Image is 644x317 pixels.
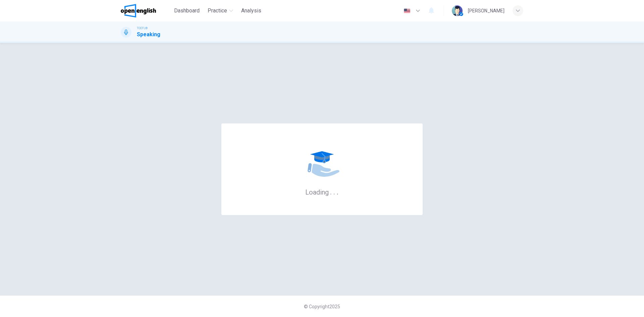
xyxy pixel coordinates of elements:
h1: Speaking [137,31,160,39]
span: Dashboard [174,7,200,15]
span: TOEFL® [137,26,148,31]
h6: Loading [305,188,339,196]
span: Practice [208,7,227,15]
h6: . [330,186,332,197]
img: OpenEnglish logo [121,4,156,17]
button: Practice [205,5,236,17]
span: © Copyright 2025 [304,304,340,309]
img: en [403,8,411,13]
div: [PERSON_NAME] [468,7,504,15]
span: Analysis [241,7,261,15]
button: Analysis [238,5,264,17]
button: Dashboard [171,5,202,17]
img: Profile picture [452,5,463,16]
a: OpenEnglish logo [121,4,171,17]
h6: . [333,186,335,197]
h6: . [336,186,339,197]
